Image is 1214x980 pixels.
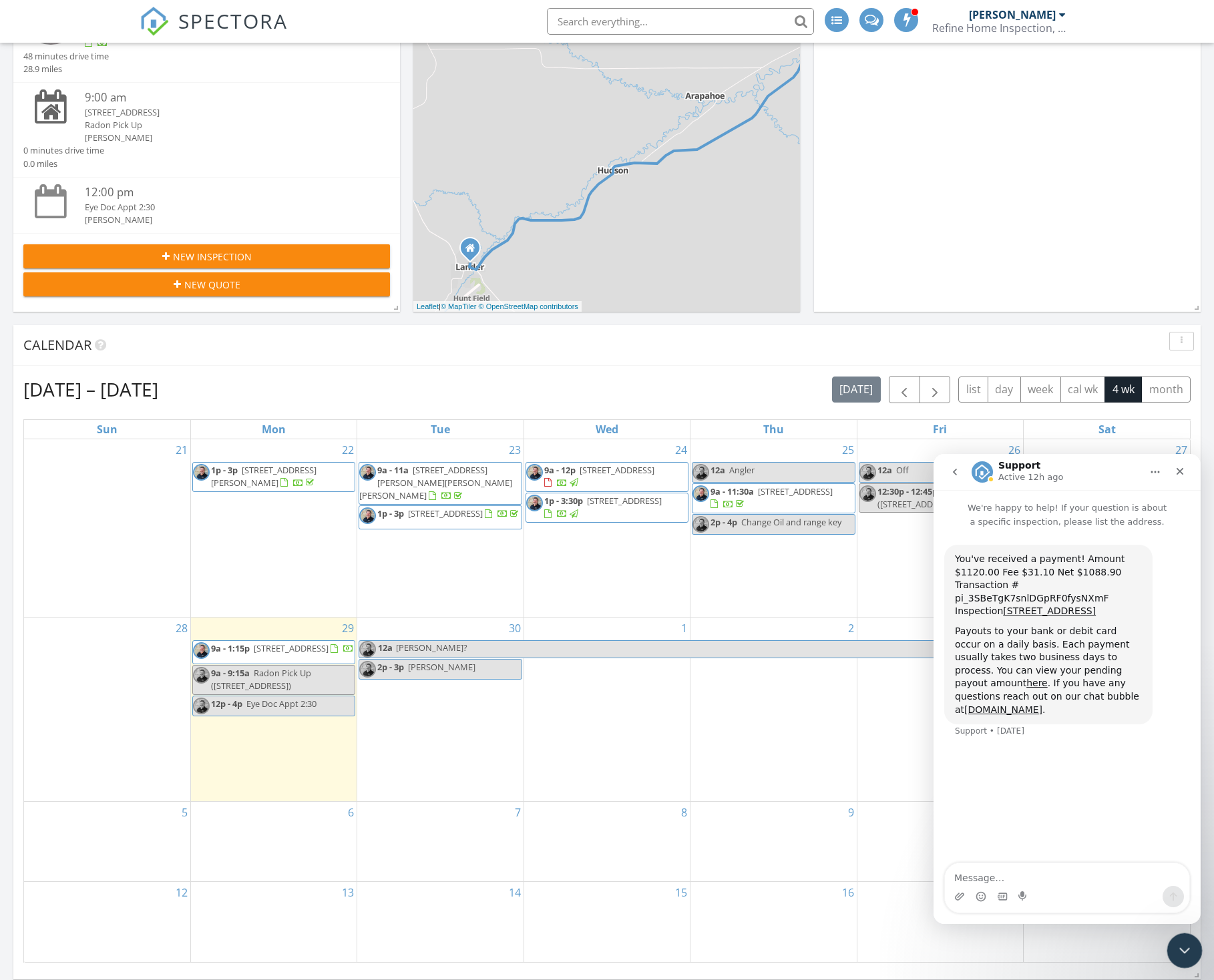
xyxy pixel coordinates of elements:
[359,641,376,658] img: jason_copy_small.jpg
[761,420,787,439] a: Thursday
[94,420,120,439] a: Sunday
[211,698,242,710] span: 12p - 4p
[857,801,1023,882] td: Go to October 10, 2025
[934,454,1201,924] iframe: Intercom live chat
[193,642,210,659] img: jason_copy_small.jpg
[359,661,376,678] img: jason_copy_small.jpg
[506,618,524,639] a: Go to September 30, 2025
[593,420,621,439] a: Wednesday
[359,464,512,501] span: [STREET_ADDRESS][PERSON_NAME][PERSON_NAME][PERSON_NAME]
[544,495,662,519] a: 1p - 3:30p [STREET_ADDRESS]
[690,618,857,801] td: Go to October 2, 2025
[357,801,524,882] td: Go to October 7, 2025
[85,214,360,226] div: [PERSON_NAME]
[506,882,524,903] a: Go to October 14, 2025
[339,882,357,903] a: Go to October 13, 2025
[690,882,857,962] td: Go to October 16, 2025
[140,18,288,46] a: SPECTORA
[192,640,355,664] a: 9a - 1:15p [STREET_ADDRESS]
[692,483,855,513] a: 9a - 11:30a [STREET_ADDRESS]
[85,119,360,132] div: Radon Pick Up
[85,184,360,201] div: 12:00 pm
[1167,933,1203,969] iframe: Intercom live chat
[23,376,158,403] h2: [DATE] – [DATE]
[587,495,662,507] span: [STREET_ADDRESS]
[211,464,238,476] span: 1p - 3p
[958,377,988,403] button: list
[428,420,453,439] a: Tuesday
[377,661,404,673] span: 2p - 3p
[845,802,857,823] a: Go to October 9, 2025
[672,439,690,461] a: Go to September 24, 2025
[173,250,252,264] span: New Inspection
[526,464,543,481] img: jason_copy_small.jpg
[23,336,91,354] span: Calendar
[357,618,524,801] td: Go to September 30, 2025
[988,377,1021,403] button: day
[857,882,1023,962] td: Go to October 17, 2025
[377,464,409,476] span: 9a - 11a
[24,882,190,962] td: Go to October 12, 2025
[544,464,654,489] a: 9a - 12p [STREET_ADDRESS]
[211,464,317,489] span: [STREET_ADDRESS][PERSON_NAME]
[23,144,104,157] div: 0 minutes drive time
[23,244,390,268] button: New Inspection
[526,495,543,511] img: jason_copy_small.jpg
[377,507,404,519] span: 1p - 3p
[1024,439,1190,618] td: Go to September 27, 2025
[1006,439,1023,461] a: Go to September 26, 2025
[877,485,1004,510] span: Radon Drop Off ([STREET_ADDRESS])
[692,485,709,502] img: jason_copy_small.jpg
[512,802,524,823] a: Go to October 7, 2025
[173,618,190,639] a: Go to September 28, 2025
[345,802,357,823] a: Go to October 6, 2025
[479,302,578,310] a: © OpenStreetMap contributors
[173,882,190,903] a: Go to October 12, 2025
[932,21,1066,35] div: Refine Home Inspection, LLC
[526,462,688,492] a: 9a - 12p [STREET_ADDRESS]
[506,439,524,461] a: Go to September 23, 2025
[23,63,109,75] div: 28.9 miles
[359,464,512,501] a: 9a - 11a [STREET_ADDRESS][PERSON_NAME][PERSON_NAME][PERSON_NAME]
[24,801,190,882] td: Go to October 5, 2025
[23,50,109,63] div: 48 minutes drive time
[857,618,1023,801] td: Go to October 3, 2025
[211,667,250,679] span: 9a - 9:15a
[1060,377,1106,403] button: cal wk
[190,882,357,962] td: Go to October 13, 2025
[23,89,390,170] a: 9:00 am [STREET_ADDRESS] Radon Pick Up [PERSON_NAME] 0 minutes drive time 0.0 miles
[24,439,190,618] td: Go to September 21, 2025
[544,464,576,476] span: 9a - 12p
[413,301,582,312] div: |
[178,7,288,35] span: SPECTORA
[211,464,317,489] a: 1p - 3p [STREET_ADDRESS][PERSON_NAME]
[359,507,376,524] img: jason_copy_small.jpg
[678,618,690,639] a: Go to October 1, 2025
[396,642,467,654] span: [PERSON_NAME]?
[690,801,857,882] td: Go to October 9, 2025
[692,464,709,481] img: jason_copy_small.jpg
[920,376,951,403] button: Next
[969,8,1056,21] div: [PERSON_NAME]
[190,439,357,618] td: Go to September 22, 2025
[190,618,357,801] td: Go to September 29, 2025
[524,618,690,801] td: Go to October 1, 2025
[930,420,950,439] a: Friday
[524,439,690,618] td: Go to September 24, 2025
[193,698,210,714] img: jason_copy_small.jpg
[758,485,833,497] span: [STREET_ADDRESS]
[193,464,210,481] img: jason_copy_small.jpg
[524,882,690,962] td: Go to October 15, 2025
[470,248,478,256] div: 365 N 3rd St, Lander WY 82520
[179,802,190,823] a: Go to October 5, 2025
[711,485,754,497] span: 9a - 11:30a
[184,278,240,292] span: New Quote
